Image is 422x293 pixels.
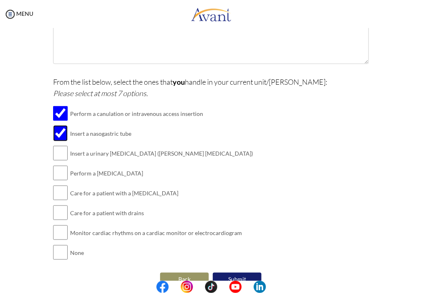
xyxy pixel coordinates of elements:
[70,143,253,163] td: Insert a urinary [MEDICAL_DATA] ([PERSON_NAME] [MEDICAL_DATA])
[70,183,253,203] td: Care for a patient with a [MEDICAL_DATA]
[70,203,253,223] td: Care for a patient with drains
[53,76,368,99] p: From the list below, select the ones that handle in your current unit/[PERSON_NAME]:
[4,8,16,20] img: icon-menu.png
[173,77,185,86] b: you
[53,89,148,98] i: Please select at most 7 options.
[254,281,266,293] img: li.png
[4,10,33,17] a: MENU
[193,281,205,293] img: blank.png
[169,281,181,293] img: blank.png
[229,281,242,293] img: yt.png
[181,281,193,293] img: in.png
[217,281,229,293] img: blank.png
[191,2,231,26] img: logo.png
[70,124,253,143] td: Insert a nasogastric tube
[70,163,253,183] td: Perform a [MEDICAL_DATA]
[70,243,253,263] td: None
[70,104,253,124] td: Perform a canulation or intravenous access insertion
[156,281,169,293] img: fb.png
[205,281,217,293] img: tt.png
[70,223,253,243] td: Monitor cardiac rhythms on a cardiac monitor or electrocardiogram
[213,273,261,286] button: Submit
[160,273,209,286] button: Back
[242,281,254,293] img: blank.png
